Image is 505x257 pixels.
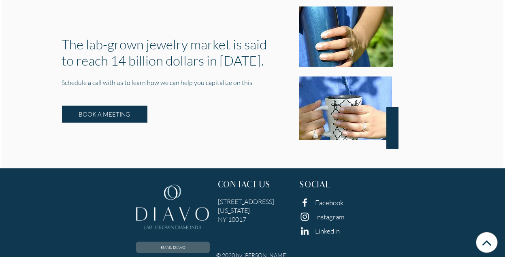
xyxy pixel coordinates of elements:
img: ring-cup-1 [299,6,393,67]
span: BOOK A MEETING [79,110,130,118]
a: BOOK A MEETING [62,106,147,123]
h1: The lab-grown jewelry market is said to reach 14 billion dollars in [DATE]. [62,36,279,68]
img: facebook [299,197,310,208]
h5: Schedule a call with us to learn how we can help you capitalize on this. [62,78,279,87]
img: instagram [299,211,310,222]
h3: CONTACT US [218,181,288,191]
h3: SOCIAL [299,181,369,191]
a: Instagram [315,212,345,221]
a: LinkedIn [315,227,340,235]
a: EMAIL DIAVO [136,242,210,253]
img: linkedin [299,225,310,236]
img: ring-cup-2 [299,76,398,149]
h5: [STREET_ADDRESS] [US_STATE] NY 10017 [218,197,288,224]
a: Facebook [315,198,343,207]
img: footer-logo [136,181,209,236]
